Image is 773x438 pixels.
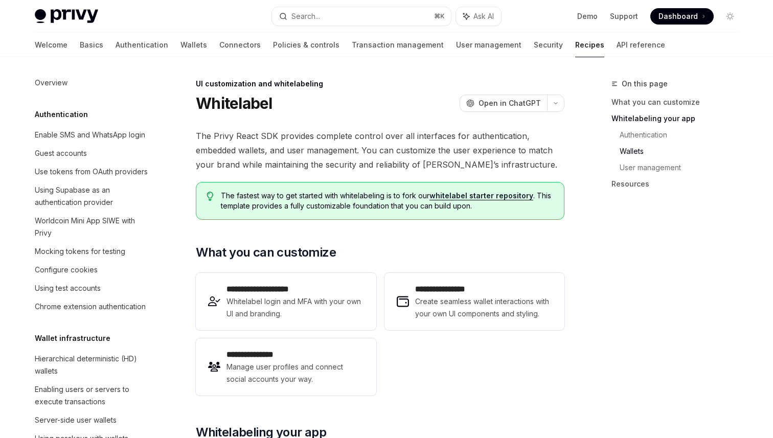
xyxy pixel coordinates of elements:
div: Configure cookies [35,264,98,276]
a: Worldcoin Mini App SIWE with Privy [27,212,157,242]
span: What you can customize [196,244,336,261]
a: Demo [577,11,598,21]
a: Whitelabeling your app [611,110,746,127]
svg: Tip [207,192,214,201]
span: Ask AI [473,11,494,21]
a: Basics [80,33,103,57]
div: Using test accounts [35,282,101,294]
button: Ask AI [456,7,501,26]
a: **** **** **** *Create seamless wallet interactions with your own UI components and styling. [384,273,564,330]
div: Enable SMS and WhatsApp login [35,129,145,141]
a: What you can customize [611,94,746,110]
a: Authentication [116,33,168,57]
a: Chrome extension authentication [27,297,157,316]
a: Wallets [620,143,746,159]
a: Configure cookies [27,261,157,279]
div: Worldcoin Mini App SIWE with Privy [35,215,151,239]
span: On this page [622,78,668,90]
div: UI customization and whitelabeling [196,79,564,89]
div: Enabling users or servers to execute transactions [35,383,151,408]
a: User management [620,159,746,176]
a: Wallets [180,33,207,57]
h5: Wallet infrastructure [35,332,110,344]
div: Mocking tokens for testing [35,245,125,258]
div: Use tokens from OAuth providers [35,166,148,178]
div: Server-side user wallets [35,414,117,426]
a: Enable SMS and WhatsApp login [27,126,157,144]
a: API reference [617,33,665,57]
span: Create seamless wallet interactions with your own UI components and styling. [415,295,552,320]
a: Transaction management [352,33,444,57]
a: Resources [611,176,746,192]
a: Policies & controls [273,33,339,57]
a: Mocking tokens for testing [27,242,157,261]
div: Guest accounts [35,147,87,159]
a: **** **** *****Manage user profiles and connect social accounts your way. [196,338,376,396]
a: Using test accounts [27,279,157,297]
span: Dashboard [658,11,698,21]
a: Overview [27,74,157,92]
a: Server-side user wallets [27,411,157,429]
a: Authentication [620,127,746,143]
a: Use tokens from OAuth providers [27,163,157,181]
button: Open in ChatGPT [460,95,547,112]
span: ⌘ K [434,12,445,20]
h5: Authentication [35,108,88,121]
div: Chrome extension authentication [35,301,146,313]
div: Search... [291,10,320,22]
div: Hierarchical deterministic (HD) wallets [35,353,151,377]
a: Support [610,11,638,21]
a: Guest accounts [27,144,157,163]
a: Welcome [35,33,67,57]
span: The fastest way to get started with whitelabeling is to fork our . This template provides a fully... [221,191,554,211]
div: Overview [35,77,67,89]
a: Enabling users or servers to execute transactions [27,380,157,411]
a: User management [456,33,521,57]
a: Using Supabase as an authentication provider [27,181,157,212]
a: Hierarchical deterministic (HD) wallets [27,350,157,380]
span: The Privy React SDK provides complete control over all interfaces for authentication, embedded wa... [196,129,564,172]
a: whitelabel starter repository [429,191,533,200]
span: Whitelabel login and MFA with your own UI and branding. [226,295,363,320]
div: Using Supabase as an authentication provider [35,184,151,209]
img: light logo [35,9,98,24]
h1: Whitelabel [196,94,272,112]
span: Manage user profiles and connect social accounts your way. [226,361,363,385]
a: Security [534,33,563,57]
a: Dashboard [650,8,714,25]
a: Connectors [219,33,261,57]
a: Recipes [575,33,604,57]
span: Open in ChatGPT [479,98,541,108]
button: Toggle dark mode [722,8,738,25]
button: Search...⌘K [272,7,451,26]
